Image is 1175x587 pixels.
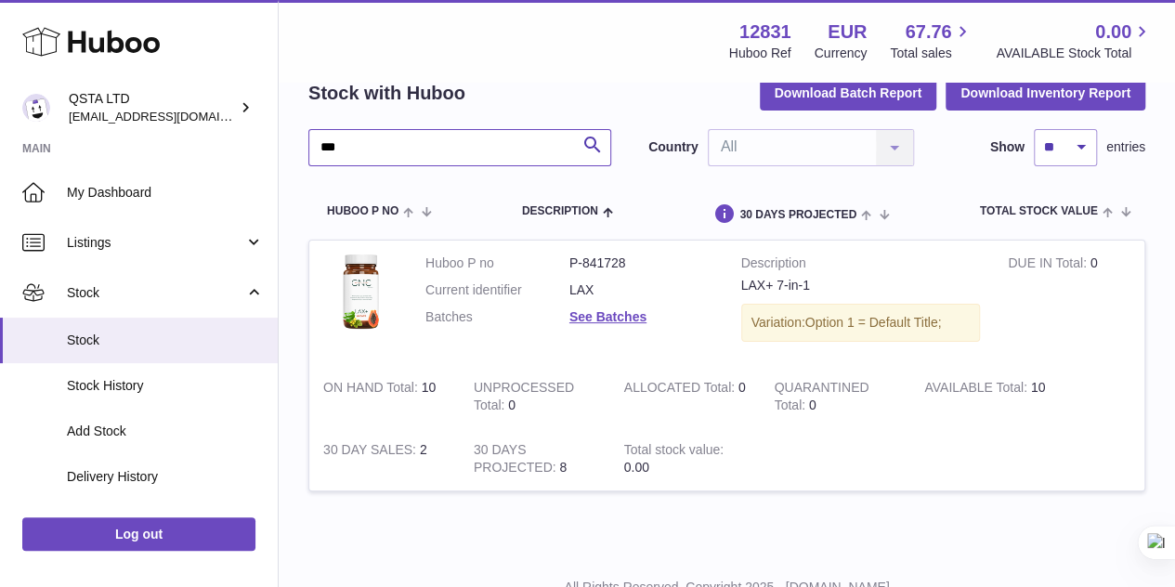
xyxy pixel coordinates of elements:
[805,315,942,330] span: Option 1 = Default Title;
[569,281,713,299] dd: LAX
[624,442,724,462] strong: Total stock value
[729,45,791,62] div: Huboo Ref
[741,254,981,277] strong: Description
[309,427,460,490] td: 2
[980,205,1098,217] span: Total stock value
[69,109,273,124] span: [EMAIL_ADDRESS][DOMAIN_NAME]
[1095,20,1131,45] span: 0.00
[67,377,264,395] span: Stock History
[67,423,264,440] span: Add Stock
[474,380,574,417] strong: UNPROCESSED Total
[815,45,868,62] div: Currency
[890,20,973,62] a: 67.76 Total sales
[946,76,1145,110] button: Download Inventory Report
[67,184,264,202] span: My Dashboard
[809,398,816,412] span: 0
[828,20,867,45] strong: EUR
[1008,255,1090,275] strong: DUE IN Total
[610,365,761,428] td: 0
[69,90,236,125] div: QSTA LTD
[1106,138,1145,156] span: entries
[22,94,50,122] img: rodcp10@gmail.com
[741,304,981,342] div: Variation:
[323,442,420,462] strong: 30 DAY SALES
[996,20,1153,62] a: 0.00 AVAILABLE Stock Total
[994,241,1144,365] td: 0
[648,138,698,156] label: Country
[474,442,560,479] strong: 30 DAYS PROJECTED
[996,45,1153,62] span: AVAILABLE Stock Total
[308,81,465,106] h2: Stock with Huboo
[522,205,598,217] span: Description
[67,332,264,349] span: Stock
[323,380,422,399] strong: ON HAND Total
[327,205,398,217] span: Huboo P no
[460,365,610,428] td: 0
[323,254,398,329] img: product image
[905,20,951,45] span: 67.76
[460,427,610,490] td: 8
[990,138,1025,156] label: Show
[760,76,937,110] button: Download Batch Report
[569,309,646,324] a: See Batches
[741,277,981,294] div: LAX+ 7-in-1
[67,284,244,302] span: Stock
[774,380,868,417] strong: QUARANTINED Total
[425,281,569,299] dt: Current identifier
[739,20,791,45] strong: 12831
[569,254,713,272] dd: P-841728
[67,234,244,252] span: Listings
[910,365,1061,428] td: 10
[425,254,569,272] dt: Huboo P no
[22,517,255,551] a: Log out
[624,460,649,475] span: 0.00
[67,468,264,486] span: Delivery History
[739,209,856,221] span: 30 DAYS PROJECTED
[924,380,1030,399] strong: AVAILABLE Total
[624,380,738,399] strong: ALLOCATED Total
[425,308,569,326] dt: Batches
[309,365,460,428] td: 10
[890,45,973,62] span: Total sales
